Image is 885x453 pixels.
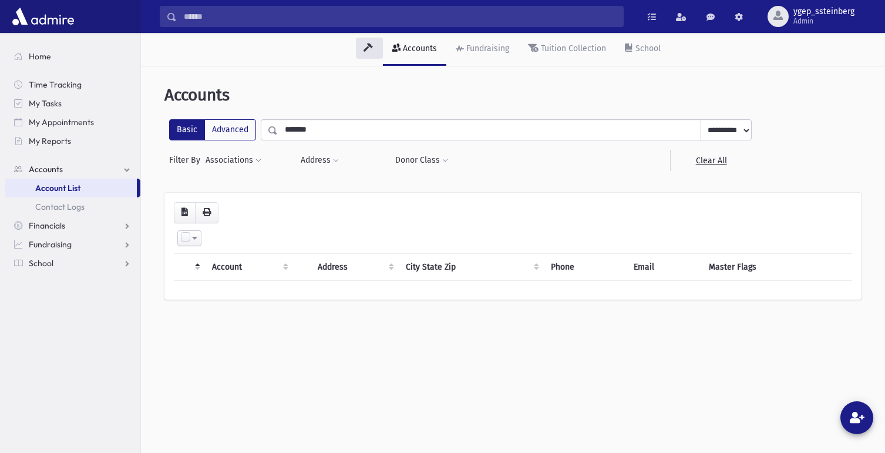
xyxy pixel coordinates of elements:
[627,253,702,280] th: Email : activate to sort column ascending
[5,160,140,179] a: Accounts
[5,254,140,273] a: School
[29,98,62,109] span: My Tasks
[5,179,137,197] a: Account List
[205,253,293,280] th: Account: activate to sort column ascending
[519,33,615,66] a: Tuition Collection
[29,164,63,175] span: Accounts
[464,43,509,53] div: Fundraising
[633,43,661,53] div: School
[5,113,140,132] a: My Appointments
[174,202,196,223] button: CSV
[29,51,51,62] span: Home
[9,5,77,28] img: AdmirePro
[5,235,140,254] a: Fundraising
[169,154,205,166] span: Filter By
[383,33,446,66] a: Accounts
[300,150,339,171] button: Address
[401,43,437,53] div: Accounts
[169,119,205,140] label: Basic
[35,183,80,193] span: Account List
[446,33,519,66] a: Fundraising
[29,117,94,127] span: My Appointments
[293,253,311,280] th: : activate to sort column ascending
[205,150,262,171] button: Associations
[169,119,256,140] div: FilterModes
[29,220,65,231] span: Financials
[793,16,854,26] span: Admin
[174,253,205,280] th: : activate to sort column descending
[5,132,140,150] a: My Reports
[5,47,140,66] a: Home
[793,7,854,16] span: ygep_ssteinberg
[204,119,256,140] label: Advanced
[615,33,670,66] a: School
[539,43,606,53] div: Tuition Collection
[29,258,53,269] span: School
[29,239,72,250] span: Fundraising
[5,197,140,216] a: Contact Logs
[395,150,449,171] button: Donor Class
[399,253,544,280] th: City State Zip : activate to sort column ascending
[35,202,85,212] span: Contact Logs
[670,150,752,171] a: Clear All
[29,79,82,90] span: Time Tracking
[164,85,230,105] span: Accounts
[544,253,627,280] th: Phone : activate to sort column ascending
[311,253,399,280] th: Address : activate to sort column ascending
[5,216,140,235] a: Financials
[177,6,623,27] input: Search
[5,94,140,113] a: My Tasks
[702,253,852,280] th: Master Flags : activate to sort column ascending
[195,202,218,223] button: Print
[29,136,71,146] span: My Reports
[5,75,140,94] a: Time Tracking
